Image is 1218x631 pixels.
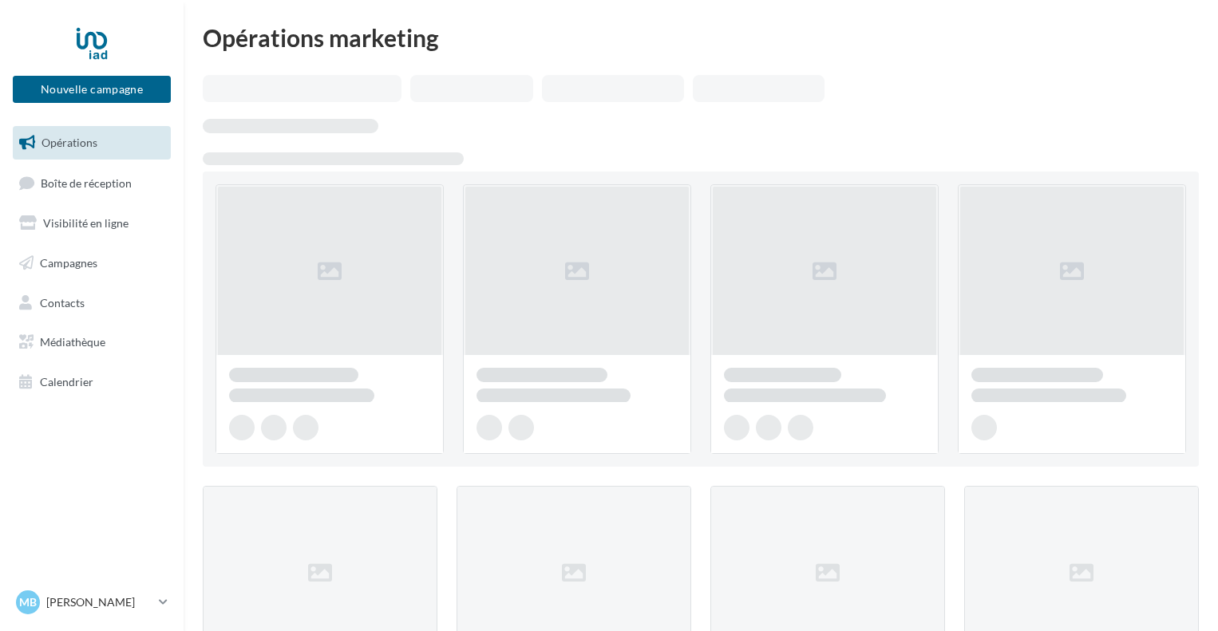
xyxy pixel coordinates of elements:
span: Visibilité en ligne [43,216,129,230]
span: Médiathèque [40,335,105,349]
div: Opérations marketing [203,26,1199,49]
a: Calendrier [10,365,174,399]
a: Campagnes [10,246,174,280]
a: Opérations [10,126,174,160]
span: Boîte de réception [41,175,132,189]
button: Nouvelle campagne [13,76,171,103]
a: Visibilité en ligne [10,207,174,240]
span: Contacts [40,295,85,309]
span: Calendrier [40,375,93,388]
a: MB [PERSON_NAME] [13,587,171,617]
span: Campagnes [40,256,97,270]
span: MB [19,594,37,610]
a: Médiathèque [10,325,174,359]
a: Contacts [10,286,174,320]
a: Boîte de réception [10,166,174,200]
p: [PERSON_NAME] [46,594,152,610]
span: Opérations [42,136,97,149]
